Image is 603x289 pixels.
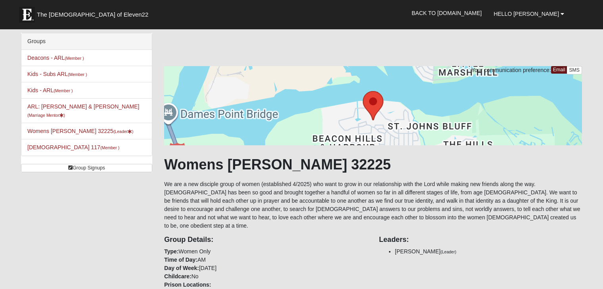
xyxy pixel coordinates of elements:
strong: Day of Week: [164,265,199,271]
a: Kids - ARL(Member ) [27,87,73,93]
a: Page Load Time: 0.81s [8,280,56,286]
h1: Womens [PERSON_NAME] 32225 [164,156,582,173]
small: (Member ) [100,145,119,150]
small: (Leader ) [113,129,134,134]
a: Back to [DOMAIN_NAME] [406,3,488,23]
small: (Member ) [65,56,84,61]
span: Hello [PERSON_NAME] [494,11,559,17]
span: ViewState Size: 48 KB [65,279,117,287]
a: Group Signups [21,164,152,172]
small: (Member ) [68,72,87,77]
a: Web cache enabled [175,278,180,287]
h4: Group Details: [164,236,367,244]
a: The [DEMOGRAPHIC_DATA] of Eleven22 [15,3,174,23]
li: [PERSON_NAME] [395,247,582,256]
div: Groups [21,33,152,50]
small: (Member ) [54,88,73,93]
strong: Type: [164,248,178,255]
a: [DEMOGRAPHIC_DATA] 117(Member ) [27,144,119,150]
a: Email [551,66,567,74]
small: (Leader) [440,249,456,254]
a: Page Properties (Alt+P) [584,275,598,287]
img: Eleven22 logo [19,7,35,23]
span: HTML Size: 137 KB [123,279,169,287]
a: ARL: [PERSON_NAME] & [PERSON_NAME](Marriage Mentor) [27,103,139,118]
strong: Childcare: [164,273,191,279]
a: Womens [PERSON_NAME] 32225(Leader) [27,128,134,134]
a: Hello [PERSON_NAME] [488,4,570,24]
small: (Marriage Mentor ) [27,113,65,118]
span: The [DEMOGRAPHIC_DATA] of Eleven22 [37,11,148,19]
a: SMS [567,66,582,74]
a: Block Configuration (Alt-B) [569,275,584,287]
a: Deacons - ARL(Member ) [27,55,84,61]
strong: Time of Day: [164,257,197,263]
a: Kids - Subs ARL(Member ) [27,71,87,77]
span: Your communication preference: [471,67,551,73]
h4: Leaders: [379,236,582,244]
